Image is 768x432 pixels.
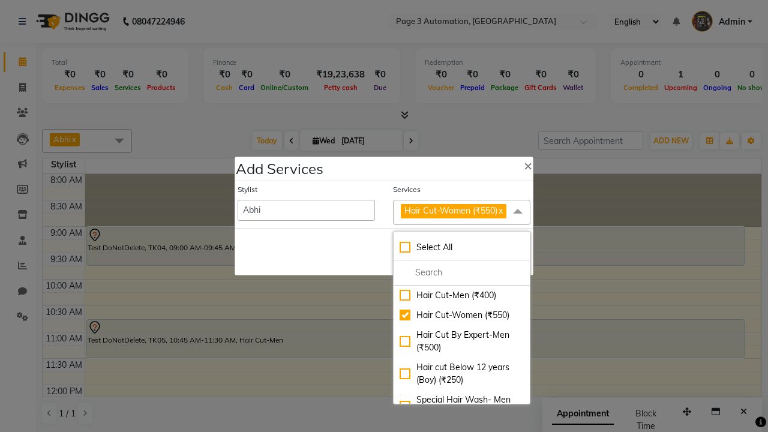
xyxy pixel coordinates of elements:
[400,289,524,302] div: Hair Cut-Men (₹400)
[400,266,524,279] input: multiselect-search
[393,184,421,195] label: Services
[400,394,524,419] div: Special Hair Wash- Men (₹500)
[400,329,524,354] div: Hair Cut By Expert-Men (₹500)
[497,205,503,216] a: x
[400,361,524,386] div: Hair cut Below 12 years (Boy) (₹250)
[236,158,323,179] h4: Add Services
[400,241,524,254] div: Select All
[524,156,532,174] span: ×
[400,309,524,322] div: Hair Cut-Women (₹550)
[514,148,542,182] button: Close
[238,184,257,195] label: Stylist
[404,205,497,216] span: Hair Cut-Women (₹550)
